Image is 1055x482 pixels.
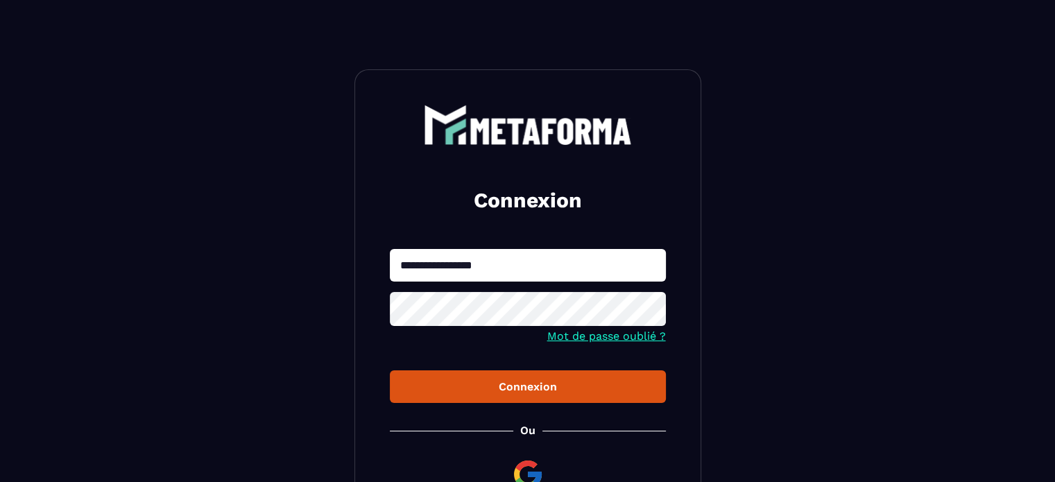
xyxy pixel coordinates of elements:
a: Mot de passe oublié ? [547,329,666,343]
p: Ou [520,424,535,437]
button: Connexion [390,370,666,403]
h2: Connexion [406,187,649,214]
img: logo [424,105,632,145]
a: logo [390,105,666,145]
div: Connexion [401,380,655,393]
